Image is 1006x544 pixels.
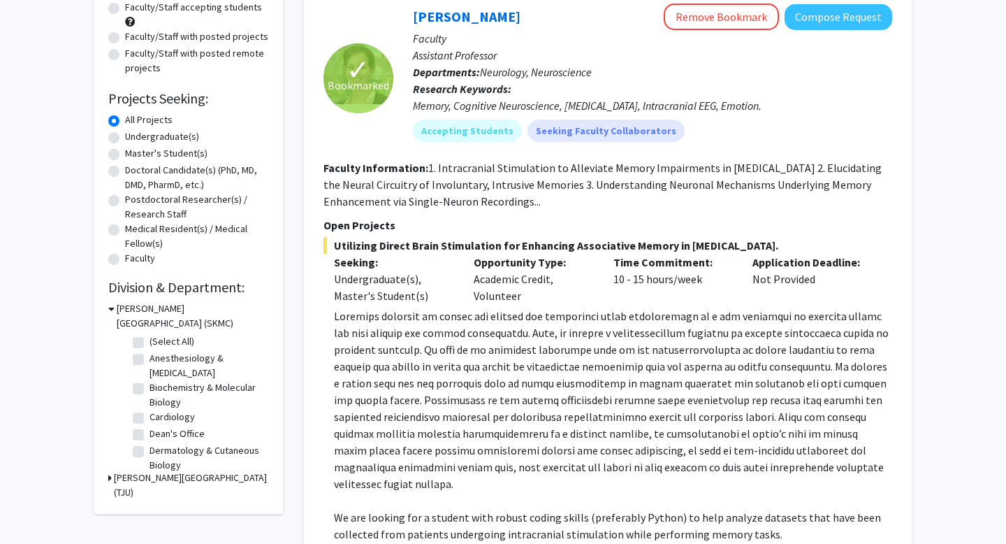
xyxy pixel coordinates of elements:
[463,254,603,304] div: Academic Credit, Volunteer
[603,254,743,304] div: 10 - 15 hours/week
[480,65,592,79] span: Neurology, Neuroscience
[108,90,269,107] h2: Projects Seeking:
[150,380,265,410] label: Biochemistry & Molecular Biology
[613,254,732,271] p: Time Commitment:
[125,251,155,266] label: Faculty
[150,427,205,441] label: Dean's Office
[474,254,592,271] p: Opportunity Type:
[323,217,892,234] p: Open Projects
[125,163,269,192] label: Doctoral Candidate(s) (PhD, MD, DMD, PharmD, etc.)
[334,254,453,271] p: Seeking:
[334,271,453,304] div: Undergraduate(s), Master's Student(s)
[150,351,265,380] label: Anesthesiology & [MEDICAL_DATA]
[125,29,268,44] label: Faculty/Staff with posted projects
[10,481,59,534] iframe: Chat
[334,308,892,492] p: Loremips dolorsit am consec adi elitsed doe temporinci utlab etdoloremagn al e adm veniamqui no e...
[108,279,269,296] h2: Division & Department:
[413,82,511,96] b: Research Keywords:
[413,65,480,79] b: Departments:
[125,129,199,144] label: Undergraduate(s)
[323,161,882,208] fg-read-more: 1. Intracranial Stimulation to Alleviate Memory Impairments in [MEDICAL_DATA] 2. Elucidating the ...
[125,113,173,127] label: All Projects
[742,254,882,304] div: Not Provided
[125,146,207,161] label: Master's Student(s)
[125,222,269,251] label: Medical Resident(s) / Medical Fellow(s)
[117,301,269,331] h3: [PERSON_NAME][GEOGRAPHIC_DATA] (SKMC)
[328,77,389,94] span: Bookmarked
[413,97,892,114] div: Memory, Cognitive Neuroscience, [MEDICAL_DATA], Intracranial EEG, Emotion.
[527,120,685,142] mat-chip: Seeking Faculty Collaborators
[664,3,779,30] button: Remove Bookmark
[752,254,871,271] p: Application Deadline:
[125,46,269,76] label: Faculty/Staff with posted remote projects
[323,237,892,254] span: Utilizing Direct Brain Stimulation for Enhancing Associative Memory in [MEDICAL_DATA].
[413,30,892,47] p: Faculty
[785,4,892,30] button: Compose Request to Noa Herz
[114,471,269,500] h3: [PERSON_NAME][GEOGRAPHIC_DATA] (TJU)
[150,334,194,349] label: (Select All)
[413,120,522,142] mat-chip: Accepting Students
[323,161,428,175] b: Faculty Information:
[125,192,269,222] label: Postdoctoral Researcher(s) / Research Staff
[413,47,892,64] p: Assistant Professor
[347,63,370,77] span: ✓
[150,443,265,473] label: Dermatology & Cutaneous Biology
[150,410,195,424] label: Cardiology
[334,509,892,543] p: We are looking for a student with robust coding skills (preferably Python) to help analyze datase...
[413,8,520,25] a: [PERSON_NAME]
